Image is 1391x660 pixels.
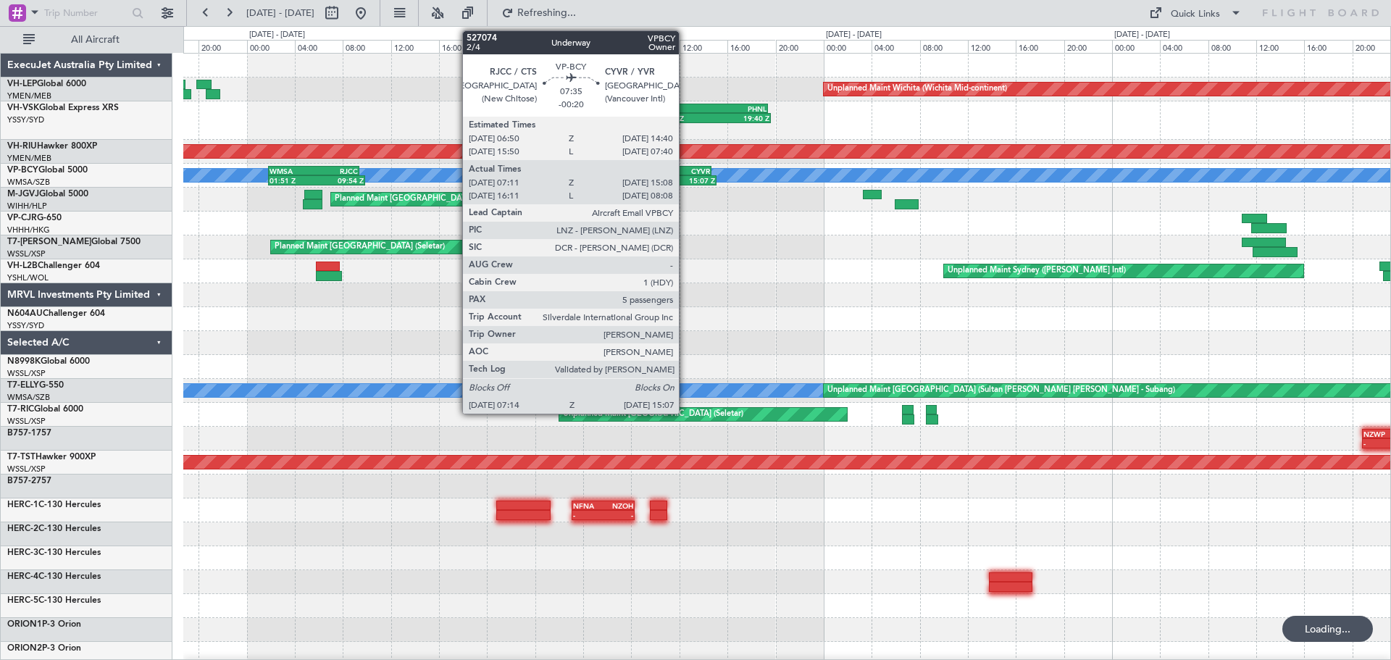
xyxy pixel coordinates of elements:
div: Unplanned Maint Wichita (Wichita Mid-continent) [827,78,1007,100]
div: RJCC [618,167,664,175]
a: YMEN/MEB [7,153,51,164]
a: WSSL/XSP [7,464,46,475]
a: HERC-3C-130 Hercules [7,548,101,557]
a: HERC-2C-130 Hercules [7,525,101,533]
span: HERC-1 [7,501,38,509]
a: VH-LEPGlobal 6000 [7,80,86,88]
a: N604AUChallenger 604 [7,309,105,318]
a: VHHH/HKG [7,225,50,235]
div: 08:00 [343,40,390,53]
span: ORION1 [7,620,42,629]
div: CYVR [664,167,709,175]
div: 16:00 [727,40,775,53]
span: Refreshing... [517,8,577,18]
span: B757-2 [7,477,36,485]
span: T7-[PERSON_NAME] [7,238,91,246]
span: T7-ELLY [7,381,39,390]
div: 16:00 [1016,40,1064,53]
div: Quick Links [1171,7,1220,22]
span: VH-LEP [7,80,37,88]
a: YSHL/WOL [7,272,49,283]
span: HERC-3 [7,548,38,557]
span: VH-VSK [7,104,39,112]
a: HERC-5C-130 Hercules [7,596,101,605]
div: Planned Maint [GEOGRAPHIC_DATA] (Seletar) [335,188,505,210]
div: 08:00 [1208,40,1256,53]
div: 19:40 Z [714,114,769,122]
div: - [603,511,634,519]
a: WSSL/XSP [7,368,46,379]
a: T7-ELLYG-550 [7,381,64,390]
div: 20:00 [776,40,824,53]
span: HERC-4 [7,572,38,581]
div: NFNA [573,501,603,510]
span: All Aircraft [38,35,153,45]
a: VH-RIUHawker 800XP [7,142,97,151]
div: PHNL [712,104,767,113]
div: 04:00 [1160,40,1208,53]
div: 16:00 [439,40,487,53]
button: All Aircraft [16,28,157,51]
span: T7-RIC [7,405,34,414]
span: M-JGVJ [7,190,39,199]
a: HERC-4C-130 Hercules [7,572,101,581]
div: 08:00 [631,40,679,53]
div: 00:00 [247,40,295,53]
div: 08:00 [920,40,968,53]
a: WIHH/HLP [7,201,47,212]
div: 00:00 [535,40,583,53]
div: 09:54 Z [317,176,364,185]
a: YSSY/SYD [7,114,44,125]
span: T7-TST [7,453,35,461]
span: HERC-2 [7,525,38,533]
div: 12:00 [391,40,439,53]
a: ORION1P-3 Orion [7,620,81,629]
div: YSSY [657,104,712,113]
div: NZOH [603,501,634,510]
div: Planned Maint [GEOGRAPHIC_DATA] (Seletar) [275,236,445,258]
span: VP-BCY [7,166,38,175]
div: Unplanned Maint [GEOGRAPHIC_DATA] (Sultan [PERSON_NAME] [PERSON_NAME] - Subang) [827,380,1175,401]
a: M-JGVJGlobal 5000 [7,190,88,199]
div: 00:00 [1112,40,1160,53]
div: 12:00 [680,40,727,53]
button: Quick Links [1142,1,1249,25]
button: Refreshing... [495,1,582,25]
a: VP-CJRG-650 [7,214,62,222]
div: 07:14 Z [623,176,669,185]
a: YMEN/MEB [7,91,51,101]
span: VH-RIU [7,142,37,151]
div: Loading... [1282,616,1373,642]
div: 20:00 [199,40,246,53]
a: WMSA/SZB [7,177,50,188]
div: 16:00 [1304,40,1352,53]
a: WSSL/XSP [7,248,46,259]
div: [DATE] - [DATE] [249,29,305,41]
span: HERC-5 [7,596,38,605]
div: RJCC [314,167,358,175]
a: T7-[PERSON_NAME]Global 7500 [7,238,141,246]
span: [DATE] - [DATE] [246,7,314,20]
a: YSSY/SYD [7,320,44,331]
a: VP-BCYGlobal 5000 [7,166,88,175]
span: N604AU [7,309,43,318]
a: HERC-1C-130 Hercules [7,501,101,509]
span: VP-CJR [7,214,37,222]
div: 04:00 [583,40,631,53]
div: 20:00 [1064,40,1112,53]
a: VH-VSKGlobal Express XRS [7,104,119,112]
div: 01:51 Z [270,176,317,185]
input: Trip Number [44,2,128,24]
div: 20:00 [487,40,535,53]
span: N8998K [7,357,41,366]
div: 12:00 [968,40,1016,53]
div: [DATE] - [DATE] [1114,29,1170,41]
div: WMSA [270,167,314,175]
a: WMSA/SZB [7,392,50,403]
a: T7-RICGlobal 6000 [7,405,83,414]
a: B757-1757 [7,429,51,438]
div: [DATE] - [DATE] [538,29,593,41]
div: 10:07 Z [658,114,714,122]
div: [DATE] - [DATE] [826,29,882,41]
a: T7-TSTHawker 900XP [7,453,96,461]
